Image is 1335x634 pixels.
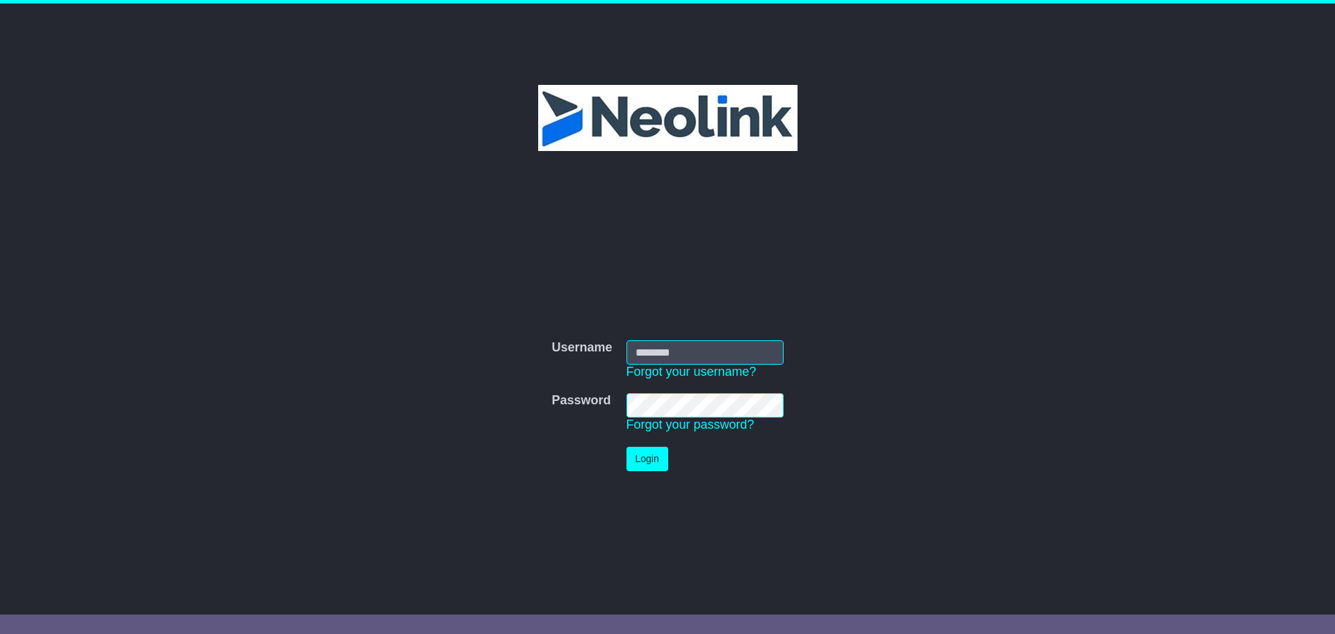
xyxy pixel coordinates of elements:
[626,418,754,431] a: Forgot your password?
[626,447,668,471] button: Login
[538,85,798,151] img: Neolink
[626,365,756,379] a: Forgot your username?
[551,393,610,409] label: Password
[551,340,612,356] label: Username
